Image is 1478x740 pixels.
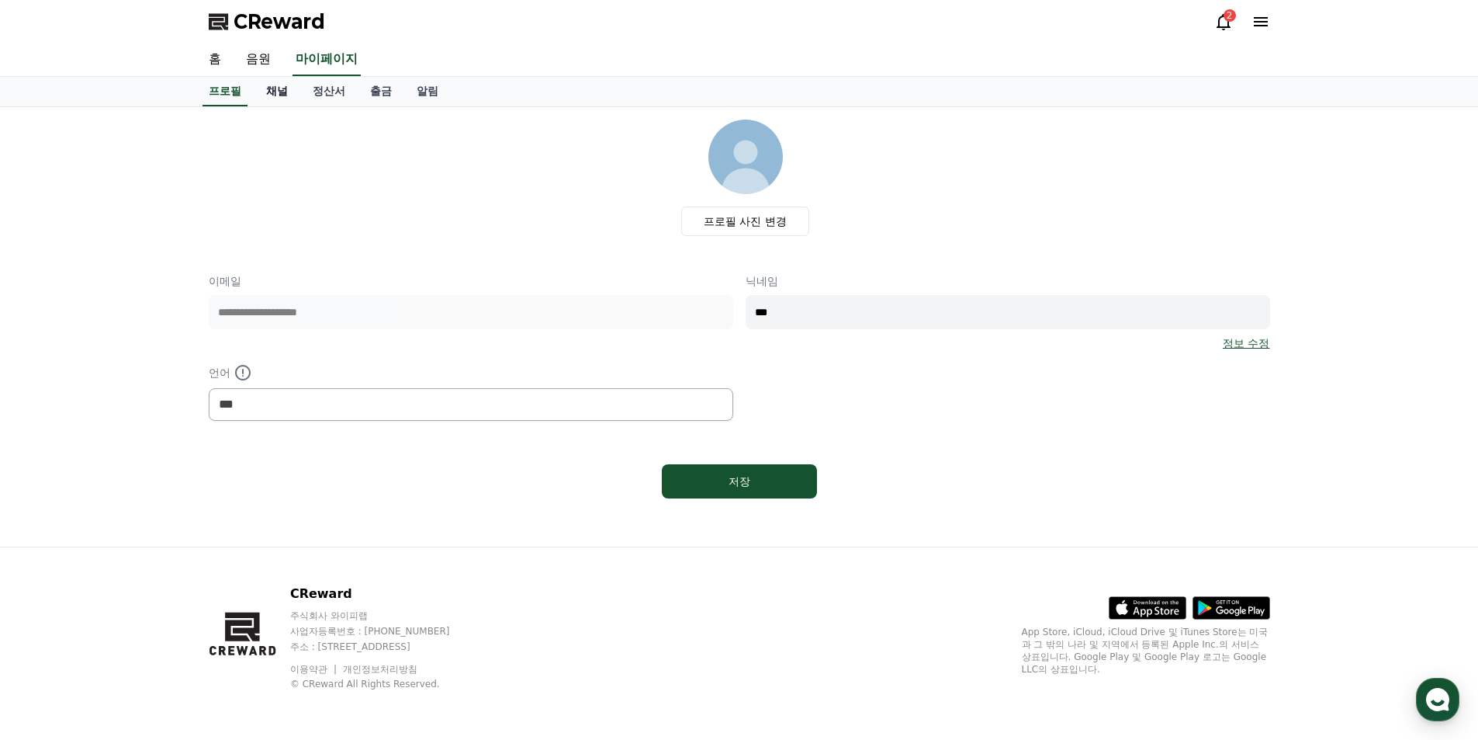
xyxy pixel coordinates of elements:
[240,516,258,528] span: 설정
[693,474,786,489] div: 저장
[1224,9,1236,22] div: 2
[290,678,479,690] p: © CReward All Rights Reserved.
[209,273,733,289] p: 이메일
[102,492,200,531] a: 대화
[202,77,247,106] a: 프로필
[142,516,161,529] span: 대화
[200,492,298,531] a: 설정
[290,625,479,638] p: 사업자등록번호 : [PHONE_NUMBER]
[404,77,451,106] a: 알림
[290,610,479,622] p: 주식회사 와이피랩
[1214,12,1233,31] a: 2
[662,464,817,499] button: 저장
[5,492,102,531] a: 홈
[1223,335,1269,351] a: 정보 수정
[209,363,733,382] p: 언어
[196,43,234,76] a: 홈
[681,207,809,236] label: 프로필 사진 변경
[708,120,783,194] img: profile_image
[290,641,479,653] p: 주소 : [STREET_ADDRESS]
[300,77,358,106] a: 정산서
[343,664,417,675] a: 개인정보처리방침
[746,273,1270,289] p: 닉네임
[290,585,479,603] p: CReward
[254,77,300,106] a: 채널
[290,664,339,675] a: 이용약관
[49,516,58,528] span: 홈
[234,9,325,34] span: CReward
[209,9,325,34] a: CReward
[1022,626,1270,676] p: App Store, iCloud, iCloud Drive 및 iTunes Store는 미국과 그 밖의 나라 및 지역에서 등록된 Apple Inc.의 서비스 상표입니다. Goo...
[292,43,361,76] a: 마이페이지
[358,77,404,106] a: 출금
[234,43,283,76] a: 음원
